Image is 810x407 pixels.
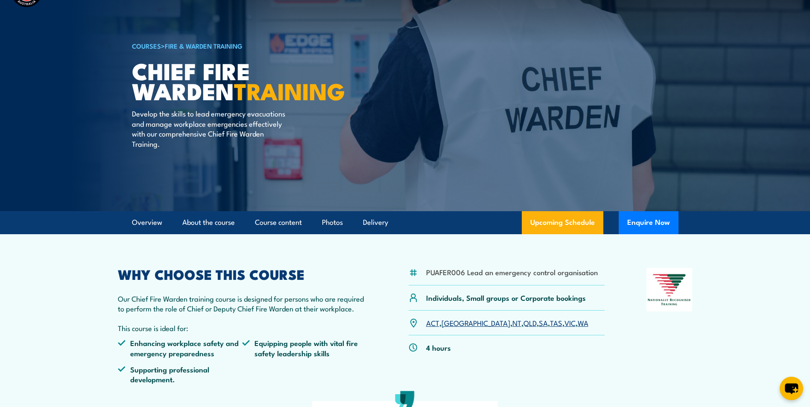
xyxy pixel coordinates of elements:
[522,211,603,234] a: Upcoming Schedule
[118,364,243,384] li: Supporting professional development.
[426,318,588,328] p: , , , , , , ,
[780,377,803,400] button: chat-button
[132,108,288,148] p: Develop the skills to lead emergency evacuations and manage workplace emergencies effectively wit...
[255,211,302,234] a: Course content
[182,211,235,234] a: About the course
[426,267,598,277] li: PUAFER006 Lead an emergency control organisation
[646,268,693,311] img: Nationally Recognised Training logo.
[132,211,162,234] a: Overview
[242,338,367,358] li: Equipping people with vital fire safety leadership skills
[132,41,161,50] a: COURSES
[118,294,367,314] p: Our Chief Fire Warden training course is designed for persons who are required to perform the rol...
[234,73,345,108] strong: TRAINING
[118,338,243,358] li: Enhancing workplace safety and emergency preparedness
[578,317,588,328] a: WA
[118,268,367,280] h2: WHY CHOOSE THIS COURSE
[426,293,586,302] p: Individuals, Small groups or Corporate bookings
[550,317,562,328] a: TAS
[165,41,243,50] a: Fire & Warden Training
[118,323,367,333] p: This course is ideal for:
[363,211,388,234] a: Delivery
[322,211,343,234] a: Photos
[426,317,439,328] a: ACT
[442,317,510,328] a: [GEOGRAPHIC_DATA]
[426,343,451,352] p: 4 hours
[564,317,576,328] a: VIC
[619,211,678,234] button: Enquire Now
[132,61,343,100] h1: Chief Fire Warden
[512,317,521,328] a: NT
[539,317,548,328] a: SA
[132,41,343,51] h6: >
[523,317,537,328] a: QLD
